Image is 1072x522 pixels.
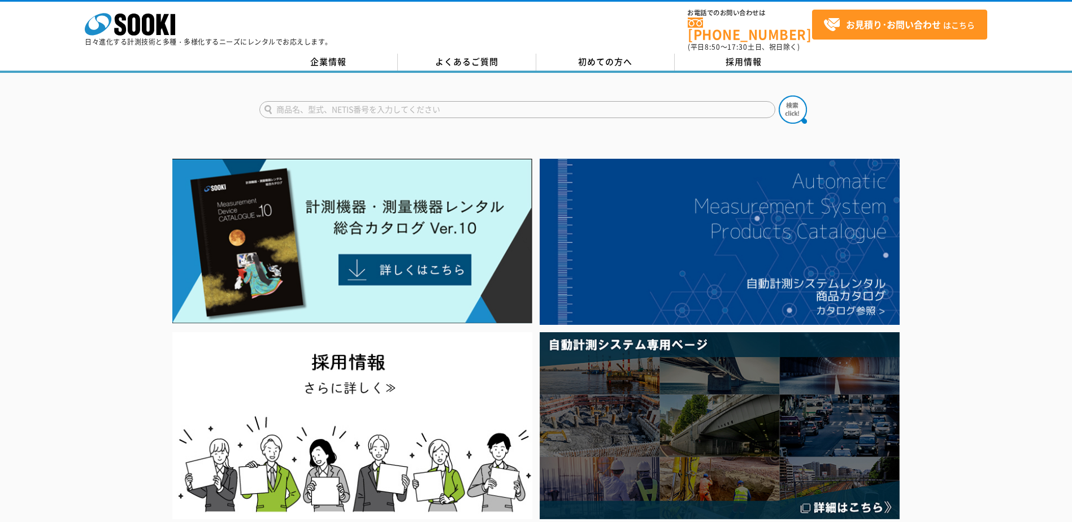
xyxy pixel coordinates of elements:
[705,42,721,52] span: 8:50
[779,95,807,124] img: btn_search.png
[85,38,332,45] p: 日々進化する計測技術と多種・多様化するニーズにレンタルでお応えします。
[540,159,900,325] img: 自動計測システムカタログ
[259,54,398,71] a: 企業情報
[823,16,975,33] span: はこちら
[846,18,941,31] strong: お見積り･お問い合わせ
[540,332,900,519] img: 自動計測システム専用ページ
[688,42,800,52] span: (平日 ～ 土日、祝日除く)
[578,55,632,68] span: 初めての方へ
[688,10,812,16] span: お電話でのお問い合わせは
[172,159,532,324] img: Catalog Ver10
[398,54,536,71] a: よくあるご質問
[536,54,675,71] a: 初めての方へ
[172,332,532,519] img: SOOKI recruit
[812,10,987,40] a: お見積り･お問い合わせはこちら
[259,101,775,118] input: 商品名、型式、NETIS番号を入力してください
[675,54,813,71] a: 採用情報
[727,42,748,52] span: 17:30
[688,18,812,41] a: [PHONE_NUMBER]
